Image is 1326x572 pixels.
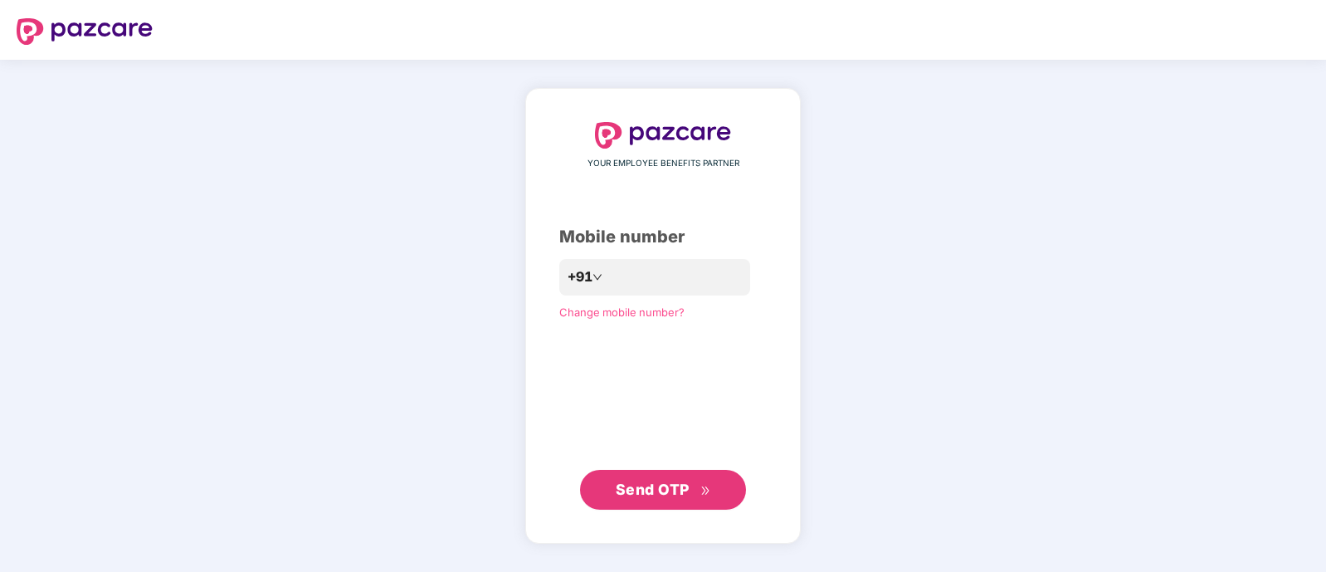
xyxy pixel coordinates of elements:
[700,486,711,496] span: double-right
[580,470,746,510] button: Send OTPdouble-right
[595,122,731,149] img: logo
[592,272,602,282] span: down
[559,306,685,319] a: Change mobile number?
[616,481,690,498] span: Send OTP
[17,18,153,45] img: logo
[568,266,592,287] span: +91
[587,157,739,170] span: YOUR EMPLOYEE BENEFITS PARTNER
[559,224,767,250] div: Mobile number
